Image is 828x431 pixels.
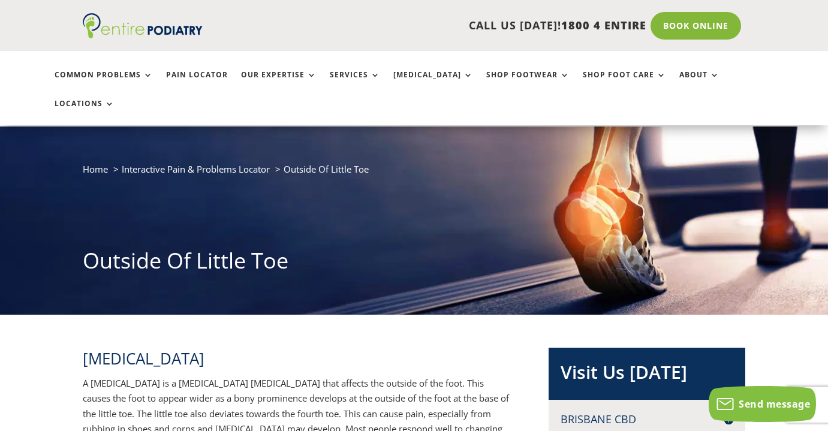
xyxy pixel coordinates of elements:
h2: Visit Us [DATE] [561,360,733,391]
button: Send message [709,386,816,422]
a: Services [330,71,380,97]
a: Shop Foot Care [583,71,666,97]
span: [MEDICAL_DATA] [83,348,204,369]
a: Book Online [651,12,741,40]
h4: Brisbane CBD [561,412,733,427]
a: [MEDICAL_DATA] [393,71,473,97]
a: Locations [55,100,115,125]
a: Pain Locator [166,71,228,97]
h1: Outside Of Little Toe [83,246,745,282]
a: Entire Podiatry [83,29,203,41]
a: Home [83,163,108,175]
a: Our Expertise [241,71,317,97]
a: About [679,71,719,97]
a: Shop Footwear [486,71,570,97]
a: Interactive Pain & Problems Locator [122,163,270,175]
a: Common Problems [55,71,153,97]
img: logo (1) [83,13,203,38]
span: Outside Of Little Toe [284,163,369,175]
span: Send message [739,397,810,411]
p: CALL US [DATE]! [234,18,646,34]
nav: breadcrumb [83,161,745,186]
span: 1800 4 ENTIRE [561,18,646,32]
